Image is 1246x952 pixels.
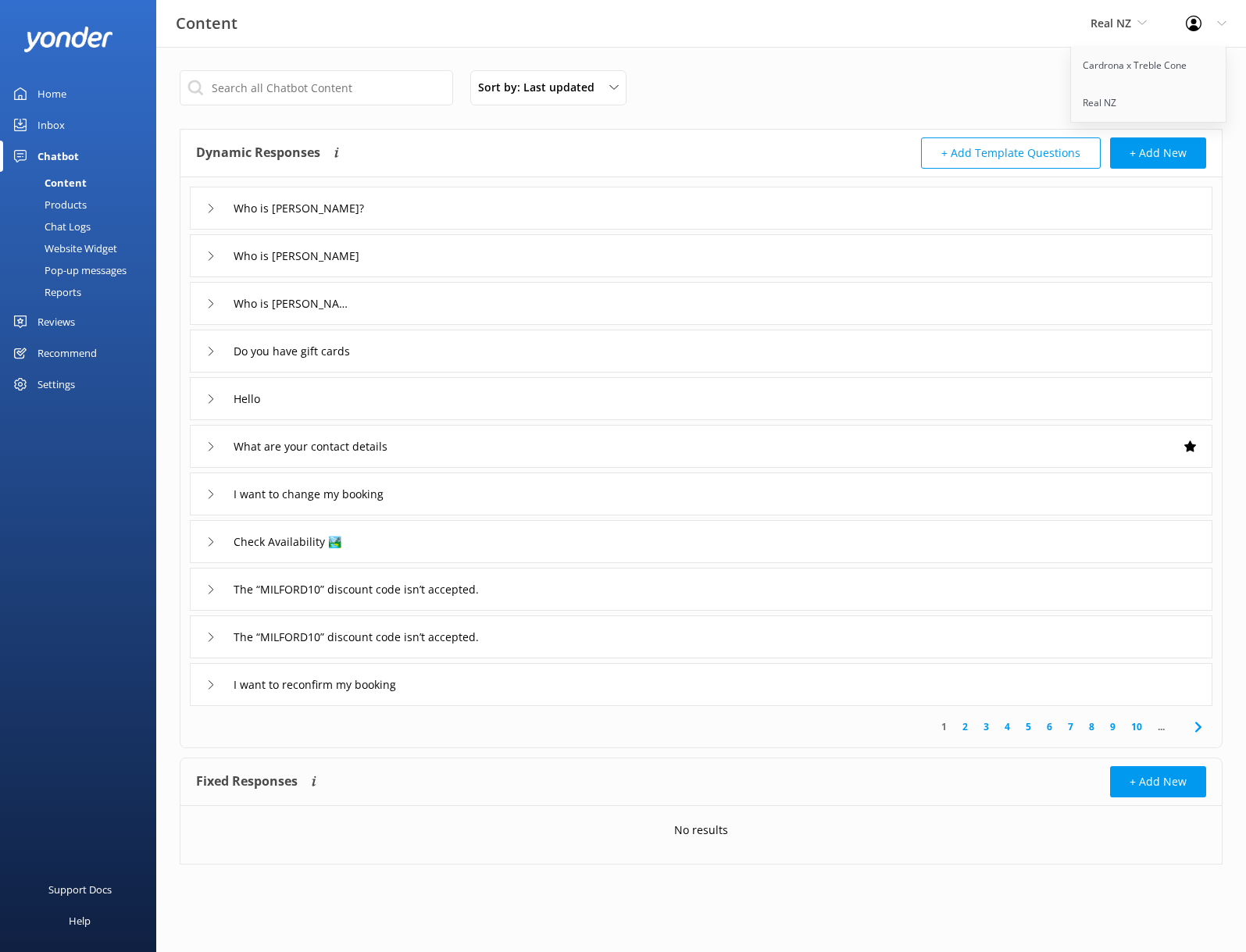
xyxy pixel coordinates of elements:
div: Chatbot [37,141,79,172]
a: 9 [1102,719,1123,734]
h3: Content [176,11,237,36]
a: Cardrona x Treble Cone [1071,47,1227,84]
input: Search all Chatbot Content [180,70,453,105]
div: Settings [37,369,75,400]
a: 10 [1123,719,1150,734]
span: Real NZ [1091,16,1131,30]
a: 6 [1039,719,1060,734]
button: + Add Template Questions [921,137,1101,169]
a: 5 [1018,719,1039,734]
a: Chat Logs [9,216,156,237]
div: Products [9,194,87,216]
a: Content [9,172,156,194]
div: Help [69,905,91,936]
div: Reviews [37,306,75,337]
a: 8 [1081,719,1102,734]
a: 1 [934,719,955,734]
div: Inbox [37,109,65,141]
a: Real NZ [1071,84,1227,122]
a: 2 [955,719,976,734]
a: 3 [976,719,997,734]
div: Home [37,78,66,109]
div: Chat Logs [9,216,91,237]
div: Recommend [37,337,97,369]
a: Products [9,194,156,216]
div: Content [9,172,87,194]
a: 4 [997,719,1018,734]
a: 7 [1060,719,1081,734]
a: Website Widget [9,237,156,259]
div: Website Widget [9,237,117,259]
a: Pop-up messages [9,259,156,281]
a: Reports [9,281,156,303]
h4: Dynamic Responses [196,137,320,169]
span: ... [1150,719,1173,734]
img: yonder-white-logo.png [23,27,113,52]
span: Sort by: Last updated [478,79,604,96]
div: Pop-up messages [9,259,127,281]
button: + Add New [1110,766,1206,797]
div: Support Docs [48,874,112,905]
p: No results [674,822,728,839]
button: + Add New [1110,137,1206,169]
h4: Fixed Responses [196,766,298,797]
div: Reports [9,281,81,303]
